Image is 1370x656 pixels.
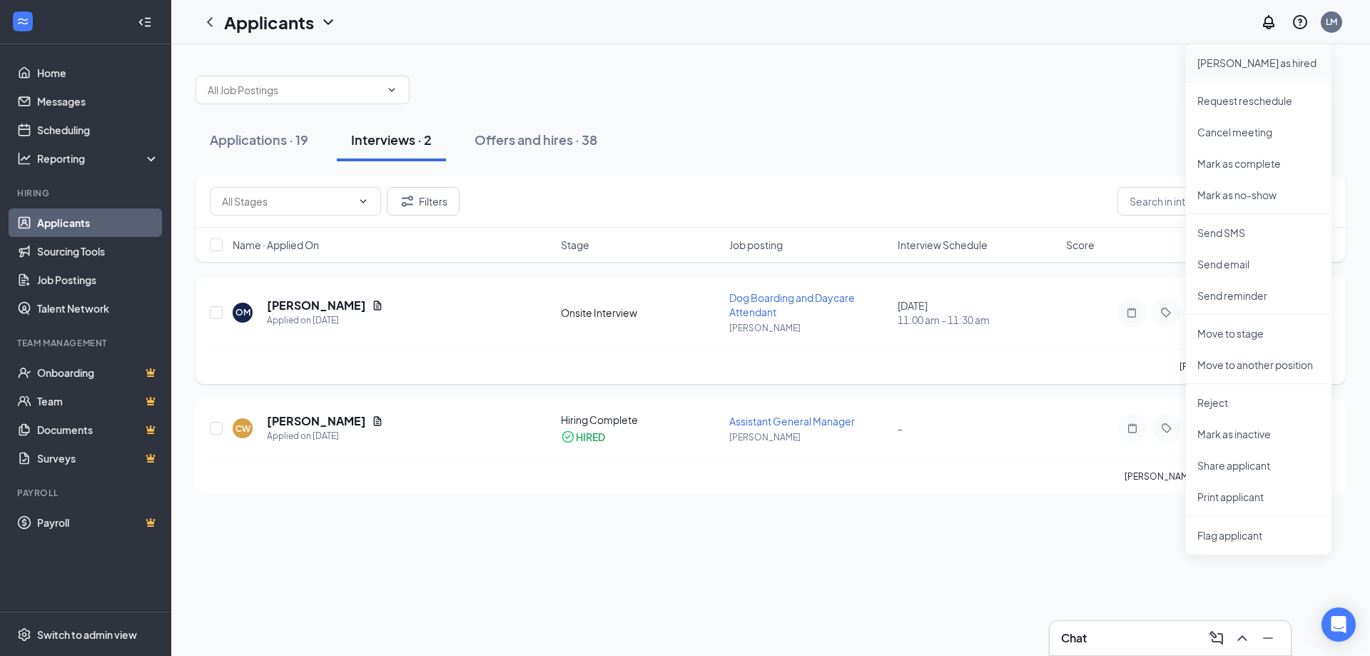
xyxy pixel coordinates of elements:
svg: Note [1123,307,1140,318]
svg: Note [1124,423,1141,434]
input: Search in interviews [1117,187,1331,216]
div: LM [1326,16,1337,28]
p: [PERSON_NAME] has applied more than . [1125,470,1331,483]
h5: [PERSON_NAME] [267,413,366,429]
button: Filter Filters [387,187,460,216]
p: [PERSON_NAME] [729,322,889,334]
div: Open Intercom Messenger [1321,607,1356,642]
div: Reporting [37,151,160,166]
svg: ChevronLeft [201,14,218,31]
div: Onsite Interview [561,306,721,320]
a: Applicants [37,208,159,237]
h1: Applicants [224,10,314,34]
div: Team Management [17,337,156,349]
div: Applied on [DATE] [267,429,383,443]
div: Applications · 19 [210,131,308,148]
a: Talent Network [37,294,159,323]
a: SurveysCrown [37,444,159,473]
span: Score [1066,238,1095,252]
span: Job posting [729,238,783,252]
svg: Analysis [17,151,31,166]
span: - [898,422,903,435]
p: [PERSON_NAME] [729,431,889,443]
a: Messages [37,87,159,116]
svg: ComposeMessage [1208,630,1225,647]
svg: Minimize [1259,630,1277,647]
span: Interview Schedule [898,238,988,252]
svg: Document [372,415,383,427]
svg: ChevronDown [386,84,397,96]
p: [PERSON_NAME] interviewed . [1179,360,1331,373]
input: All Job Postings [208,82,380,98]
h5: [PERSON_NAME] [267,298,366,313]
svg: Filter [399,193,416,210]
span: 11:00 am - 11:30 am [898,313,1057,327]
svg: Tag [1157,307,1174,318]
a: PayrollCrown [37,508,159,537]
svg: Document [372,300,383,311]
a: TeamCrown [37,387,159,415]
span: Dog Boarding and Daycare Attendant [729,291,855,318]
h3: Chat [1061,630,1087,646]
span: Stage [561,238,589,252]
div: HIRED [576,430,605,444]
div: Interviews · 2 [351,131,432,148]
span: Assistant General Manager [729,415,855,428]
a: OnboardingCrown [37,358,159,387]
div: Payroll [17,487,156,499]
p: Send reminder [1197,288,1320,303]
div: [DATE] [898,298,1057,327]
div: OM [235,306,250,318]
span: Name · Applied On [233,238,319,252]
p: Move to stage [1197,326,1320,340]
div: Switch to admin view [37,627,137,642]
svg: Notifications [1260,14,1277,31]
a: Job Postings [37,266,159,294]
input: All Stages [222,193,352,209]
div: Hiring [17,187,156,199]
svg: Settings [17,627,31,642]
svg: ChevronUp [1234,630,1251,647]
div: Offers and hires · 38 [475,131,597,148]
svg: WorkstreamLogo [16,14,30,29]
svg: Tag [1158,423,1175,434]
svg: Collapse [138,15,152,29]
div: Applied on [DATE] [267,313,383,328]
a: Scheduling [37,116,159,144]
button: ComposeMessage [1205,627,1228,650]
svg: CheckmarkCircle [561,430,575,444]
div: CW [235,423,250,435]
svg: QuestionInfo [1292,14,1309,31]
a: DocumentsCrown [37,415,159,444]
a: Sourcing Tools [37,237,159,266]
a: Home [37,59,159,87]
button: Minimize [1257,627,1279,650]
svg: ChevronDown [320,14,337,31]
svg: ChevronDown [357,196,369,207]
div: Hiring Complete [561,413,721,427]
button: ChevronUp [1231,627,1254,650]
